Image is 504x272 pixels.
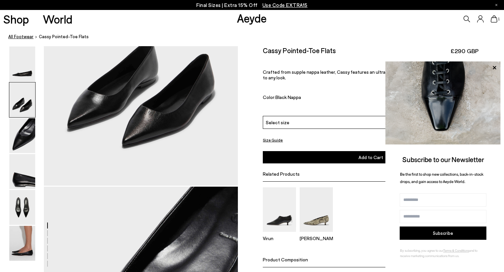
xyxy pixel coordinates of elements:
a: World [43,13,72,25]
img: Clara Pointed-Toe Pumps [300,187,333,231]
a: Terms & Conditions [443,248,469,252]
button: Subscribe [400,227,486,240]
span: Cassy Pointed-Toe Flats [39,33,89,40]
button: Size Guide [263,136,283,144]
span: Add to Cart [358,154,383,160]
h2: Cassy Pointed-Toe Flats [263,46,336,54]
span: Related Products [263,171,300,177]
span: By subscribing, you agree to our [400,248,443,252]
a: Virun Pointed Sock Boots Virun [263,227,296,241]
img: Cassy Pointed-Toe Flats - Image 2 [9,82,35,117]
span: Select size [266,119,289,126]
img: Cassy Pointed-Toe Flats - Image 4 [9,154,35,189]
span: Product Composition [263,257,308,262]
span: Be the first to shop new collections, back-in-stock drops, and gain access to Aeyde World. [400,172,483,184]
a: Shop [3,13,29,25]
span: £290 GBP [451,47,479,55]
img: Cassy Pointed-Toe Flats - Image 6 [9,226,35,261]
img: Cassy Pointed-Toe Flats - Image 3 [9,118,35,153]
p: Crafted from supple nappa leather, Cassy features an ultra-pointed toe that adds sharp sophistica... [263,69,479,80]
nav: breadcrumb [8,28,504,46]
img: Cassy Pointed-Toe Flats - Image 1 [9,46,35,81]
span: 1 [497,17,501,21]
a: Clara Pointed-Toe Pumps [PERSON_NAME] [300,227,333,241]
p: Final Sizes | Extra 15% Off [196,1,308,9]
p: Virun [263,235,296,241]
span: Subscribe to our Newsletter [402,155,484,163]
a: Aeyde [237,11,267,25]
a: 1 [491,15,497,23]
a: All Footwear [8,33,34,40]
img: ca3f721fb6ff708a270709c41d776025.jpg [385,61,501,144]
button: Add to Cart [263,151,479,163]
p: [PERSON_NAME] [300,235,333,241]
img: Cassy Pointed-Toe Flats - Image 5 [9,190,35,225]
span: Black Nappa [275,94,301,100]
div: Color: [263,94,420,102]
img: Virun Pointed Sock Boots [263,187,296,231]
span: Navigate to /collections/ss25-final-sizes [262,2,308,8]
